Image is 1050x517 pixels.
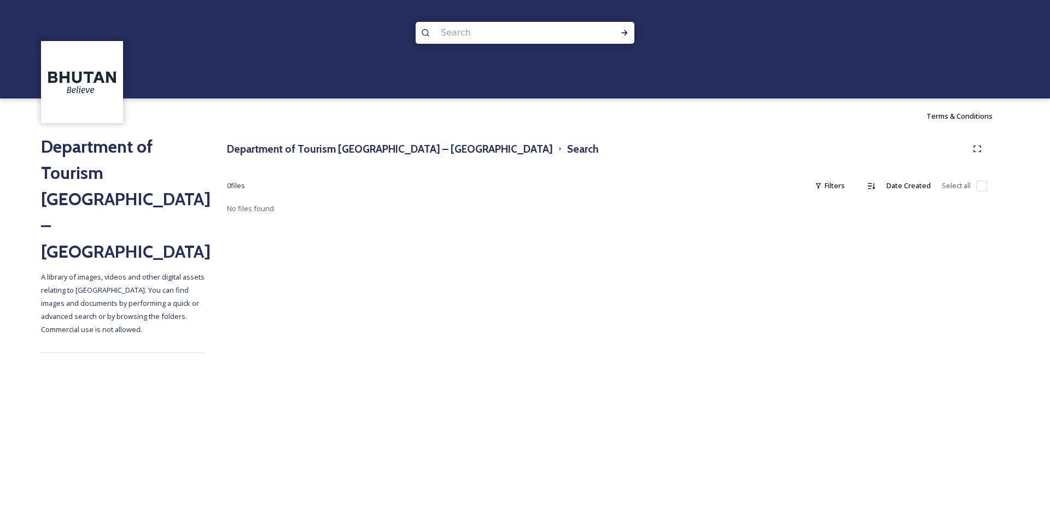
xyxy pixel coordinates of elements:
[41,133,205,265] h2: Department of Tourism [GEOGRAPHIC_DATA] – [GEOGRAPHIC_DATA]
[881,175,936,196] div: Date Created
[926,111,993,121] span: Terms & Conditions
[41,272,206,334] span: A library of images, videos and other digital assets relating to [GEOGRAPHIC_DATA]. You can find ...
[809,175,850,196] div: Filters
[43,43,122,122] img: BT_Logo_BB_Lockup_CMYK_High%2520Res.jpg
[926,109,1009,123] a: Terms & Conditions
[942,181,971,191] span: Select all
[435,21,585,45] input: Search
[227,181,245,191] span: 0 file s
[567,141,598,157] h3: Search
[227,141,553,157] h3: Department of Tourism [GEOGRAPHIC_DATA] – [GEOGRAPHIC_DATA]
[227,204,274,213] span: No files found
